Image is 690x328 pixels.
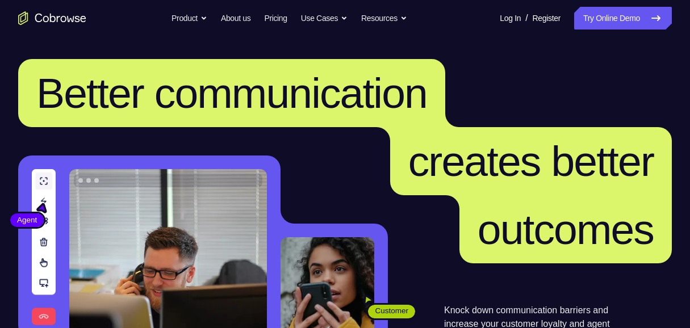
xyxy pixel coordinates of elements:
a: Log In [500,7,521,30]
button: Product [172,7,207,30]
button: Resources [361,7,407,30]
button: Use Cases [301,7,348,30]
span: / [525,11,528,25]
a: Register [533,7,561,30]
span: Better communication [36,69,427,117]
span: outcomes [478,205,654,253]
a: About us [221,7,250,30]
a: Try Online Demo [574,7,672,30]
a: Go to the home page [18,11,86,25]
a: Pricing [264,7,287,30]
span: creates better [408,137,654,185]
